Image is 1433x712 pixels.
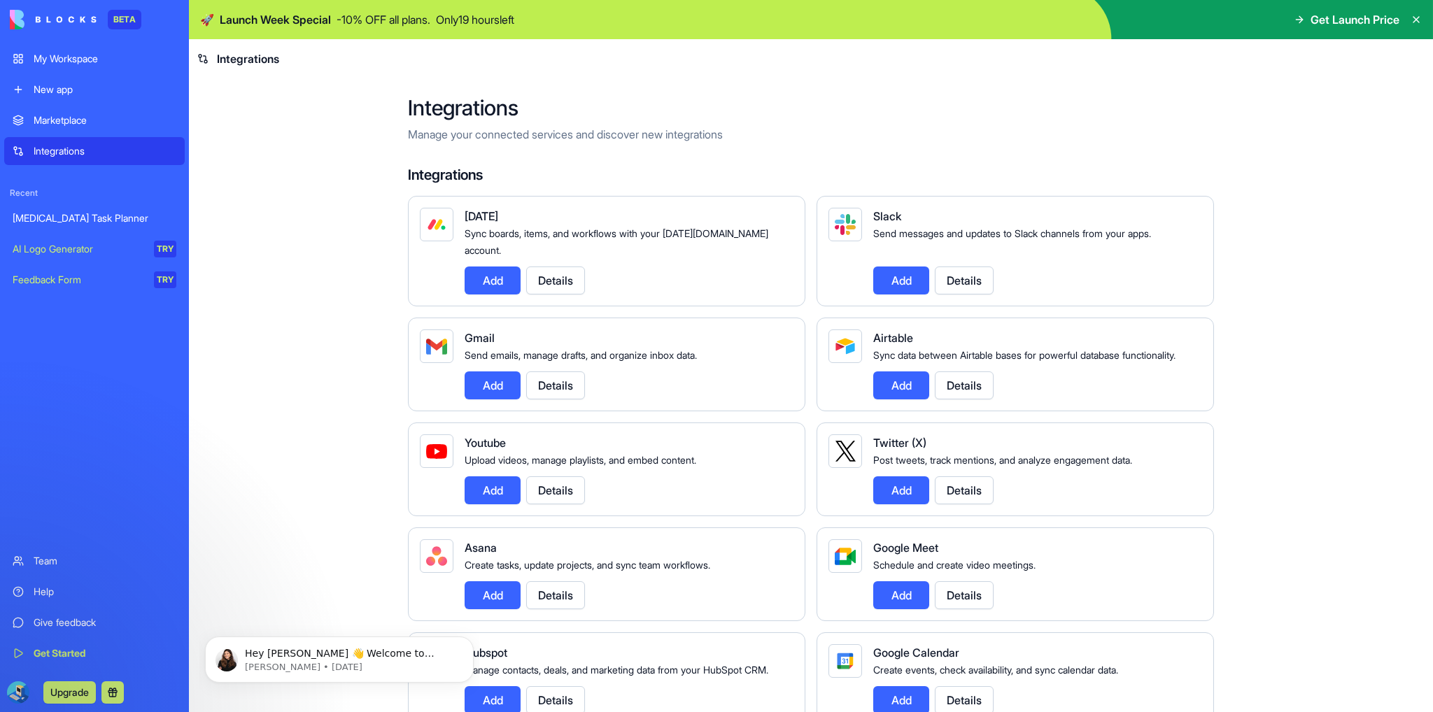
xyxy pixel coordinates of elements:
div: [MEDICAL_DATA] Task Planner [13,211,176,225]
div: BETA [108,10,141,29]
a: Upgrade [43,685,96,699]
button: Add [873,476,929,504]
p: - 10 % OFF all plans. [337,11,430,28]
a: AI Logo GeneratorTRY [4,235,185,263]
img: ACg8ocJIP23gPHeTIVguJNYH1r6EZOh-RLQwrBzQjuhP7VnHGc7Fi6i5=s96-c [7,681,29,704]
span: Upload videos, manage playlists, and embed content. [465,454,696,466]
h4: Integrations [408,165,1214,185]
button: Details [935,476,994,504]
div: AI Logo Generator [13,242,144,256]
button: Details [526,266,585,294]
button: Details [935,266,994,294]
a: Integrations [4,137,185,165]
a: [MEDICAL_DATA] Task Planner [4,204,185,232]
a: Give feedback [4,608,185,636]
button: Add [465,266,521,294]
span: Hubspot [465,646,507,660]
span: Integrations [217,50,279,67]
span: Create tasks, update projects, and sync team workflows. [465,559,710,571]
span: Launch Week Special [220,11,331,28]
a: Marketplace [4,106,185,134]
div: Give feedback [34,615,176,629]
button: Details [526,371,585,399]
div: Feedback Form [13,273,144,287]
img: logo [10,10,97,29]
a: Team [4,547,185,575]
span: Recent [4,187,185,199]
a: BETA [10,10,141,29]
a: My Workspace [4,45,185,73]
span: Create events, check availability, and sync calendar data. [873,664,1118,676]
span: Slack [873,209,901,223]
div: Integrations [34,144,176,158]
span: [DATE] [465,209,498,223]
div: New app [34,83,176,97]
button: Details [935,581,994,609]
span: Send emails, manage drafts, and organize inbox data. [465,349,697,361]
span: Schedule and create video meetings. [873,559,1036,571]
h2: Integrations [408,95,1214,120]
span: Google Calendar [873,646,959,660]
a: Get Started [4,639,185,667]
div: TRY [154,271,176,288]
div: Team [34,554,176,568]
span: 🚀 [200,11,214,28]
iframe: Intercom notifications message [199,607,479,705]
span: Sync boards, items, and workflows with your [DATE][DOMAIN_NAME] account. [465,227,768,256]
button: Add [465,476,521,504]
span: Gmail [465,331,495,345]
span: Twitter (X) [873,436,926,450]
button: Add [465,371,521,399]
span: Get Launch Price [1311,11,1399,28]
span: Sync data between Airtable bases for powerful database functionality. [873,349,1176,361]
button: Upgrade [43,681,96,704]
span: Asana [465,541,497,555]
a: Feedback FormTRY [4,266,185,294]
button: Details [526,581,585,609]
a: Help [4,578,185,606]
a: New app [4,76,185,104]
span: Airtable [873,331,913,345]
button: Add [873,371,929,399]
button: Details [526,476,585,504]
p: Manage your connected services and discover new integrations [408,126,1214,143]
div: My Workspace [34,52,176,66]
div: Help [34,585,176,599]
button: Details [935,371,994,399]
p: Only 19 hours left [436,11,514,28]
div: Marketplace [34,113,176,127]
button: Add [873,581,929,609]
button: Add [873,266,929,294]
span: Post tweets, track mentions, and analyze engagement data. [873,454,1132,466]
div: Get Started [34,646,176,660]
span: Google Meet [873,541,938,555]
span: Manage contacts, deals, and marketing data from your HubSpot CRM. [465,664,768,676]
span: Send messages and updates to Slack channels from your apps. [873,227,1151,239]
div: TRY [154,241,176,257]
button: Add [465,581,521,609]
span: Youtube [465,436,506,450]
